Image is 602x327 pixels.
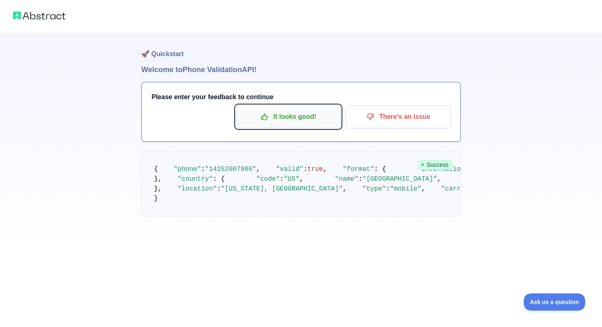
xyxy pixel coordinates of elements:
[13,10,66,21] img: Abstract logo
[524,293,586,311] iframe: Toggle Customer Support
[141,33,461,64] h1: 🚀 Quickstart
[374,166,386,173] span: : {
[421,185,425,193] span: ,
[221,185,343,193] span: "[US_STATE], [GEOGRAPHIC_DATA]"
[152,92,450,102] h3: Please enter your feedback to continue
[217,185,221,193] span: :
[236,105,341,128] button: It looks good!
[303,166,308,173] span: :
[280,175,284,183] span: :
[276,166,303,173] span: "valid"
[386,185,390,193] span: :
[256,175,280,183] span: "code"
[390,185,421,193] span: "mobile"
[213,175,225,183] span: : {
[284,175,299,183] span: "US"
[441,185,476,193] span: "carrier"
[346,105,450,128] button: There's an issue
[418,160,453,170] span: Success
[362,175,437,183] span: "[GEOGRAPHIC_DATA]"
[299,175,303,183] span: ,
[178,175,213,183] span: "country"
[343,185,347,193] span: ,
[178,185,217,193] span: "location"
[335,175,359,183] span: "name"
[308,166,323,173] span: true
[174,166,201,173] span: "phone"
[242,110,335,124] p: It looks good!
[154,166,158,173] span: {
[352,110,444,124] p: There's an issue
[362,185,386,193] span: "type"
[256,166,260,173] span: ,
[201,166,205,173] span: :
[141,64,461,75] h1: Welcome to Phone Validation API!
[205,166,256,173] span: "14152007986"
[417,166,476,173] span: "international"
[343,166,374,173] span: "format"
[437,175,441,183] span: ,
[323,166,327,173] span: ,
[358,175,362,183] span: :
